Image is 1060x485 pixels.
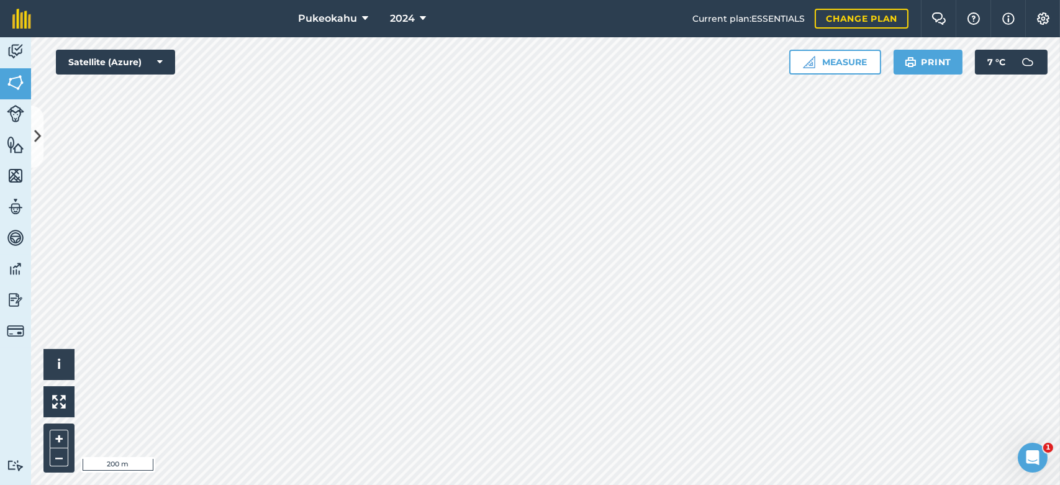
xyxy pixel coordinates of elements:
img: svg+xml;base64,PHN2ZyB4bWxucz0iaHR0cDovL3d3dy53My5vcmcvMjAwMC9zdmciIHdpZHRoPSIxNyIgaGVpZ2h0PSIxNy... [1002,11,1015,26]
button: – [50,448,68,466]
button: Print [894,50,963,75]
a: Change plan [815,9,908,29]
img: A cog icon [1036,12,1051,25]
img: svg+xml;base64,PD94bWwgdmVyc2lvbj0iMS4wIiBlbmNvZGluZz0idXRmLTgiPz4KPCEtLSBHZW5lcmF0b3I6IEFkb2JlIE... [7,229,24,247]
button: Satellite (Azure) [56,50,175,75]
img: svg+xml;base64,PD94bWwgdmVyc2lvbj0iMS4wIiBlbmNvZGluZz0idXRmLTgiPz4KPCEtLSBHZW5lcmF0b3I6IEFkb2JlIE... [7,42,24,61]
img: svg+xml;base64,PD94bWwgdmVyc2lvbj0iMS4wIiBlbmNvZGluZz0idXRmLTgiPz4KPCEtLSBHZW5lcmF0b3I6IEFkb2JlIE... [7,291,24,309]
button: 7 °C [975,50,1048,75]
img: Two speech bubbles overlapping with the left bubble in the forefront [931,12,946,25]
img: svg+xml;base64,PHN2ZyB4bWxucz0iaHR0cDovL3d3dy53My5vcmcvMjAwMC9zdmciIHdpZHRoPSI1NiIgaGVpZ2h0PSI2MC... [7,73,24,92]
img: svg+xml;base64,PD94bWwgdmVyc2lvbj0iMS4wIiBlbmNvZGluZz0idXRmLTgiPz4KPCEtLSBHZW5lcmF0b3I6IEFkb2JlIE... [7,105,24,122]
img: svg+xml;base64,PHN2ZyB4bWxucz0iaHR0cDovL3d3dy53My5vcmcvMjAwMC9zdmciIHdpZHRoPSI1NiIgaGVpZ2h0PSI2MC... [7,135,24,154]
img: svg+xml;base64,PD94bWwgdmVyc2lvbj0iMS4wIiBlbmNvZGluZz0idXRmLTgiPz4KPCEtLSBHZW5lcmF0b3I6IEFkb2JlIE... [7,197,24,216]
img: svg+xml;base64,PHN2ZyB4bWxucz0iaHR0cDovL3d3dy53My5vcmcvMjAwMC9zdmciIHdpZHRoPSIxOSIgaGVpZ2h0PSIyNC... [905,55,917,70]
span: Current plan : ESSENTIALS [692,12,805,25]
img: Four arrows, one pointing top left, one top right, one bottom right and the last bottom left [52,395,66,409]
span: 7 ° C [987,50,1005,75]
button: i [43,349,75,380]
img: svg+xml;base64,PD94bWwgdmVyc2lvbj0iMS4wIiBlbmNvZGluZz0idXRmLTgiPz4KPCEtLSBHZW5lcmF0b3I6IEFkb2JlIE... [7,322,24,340]
img: svg+xml;base64,PHN2ZyB4bWxucz0iaHR0cDovL3d3dy53My5vcmcvMjAwMC9zdmciIHdpZHRoPSI1NiIgaGVpZ2h0PSI2MC... [7,166,24,185]
iframe: Intercom live chat [1018,443,1048,473]
button: Measure [789,50,881,75]
span: i [57,356,61,372]
img: A question mark icon [966,12,981,25]
img: svg+xml;base64,PD94bWwgdmVyc2lvbj0iMS4wIiBlbmNvZGluZz0idXRmLTgiPz4KPCEtLSBHZW5lcmF0b3I6IEFkb2JlIE... [7,460,24,471]
img: Ruler icon [803,56,815,68]
span: 2024 [390,11,415,26]
button: + [50,430,68,448]
span: 1 [1043,443,1053,453]
span: Pukeokahu [298,11,357,26]
img: svg+xml;base64,PD94bWwgdmVyc2lvbj0iMS4wIiBlbmNvZGluZz0idXRmLTgiPz4KPCEtLSBHZW5lcmF0b3I6IEFkb2JlIE... [1015,50,1040,75]
img: fieldmargin Logo [12,9,31,29]
img: svg+xml;base64,PD94bWwgdmVyc2lvbj0iMS4wIiBlbmNvZGluZz0idXRmLTgiPz4KPCEtLSBHZW5lcmF0b3I6IEFkb2JlIE... [7,260,24,278]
